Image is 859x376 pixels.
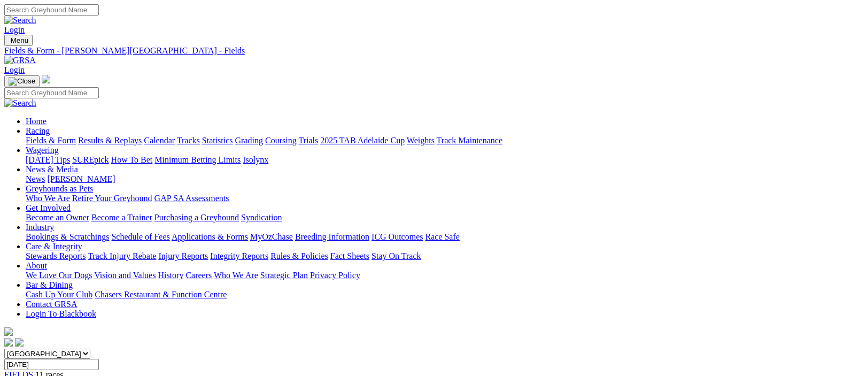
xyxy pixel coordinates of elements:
[154,213,239,222] a: Purchasing a Greyhound
[4,75,40,87] button: Toggle navigation
[407,136,435,145] a: Weights
[26,271,92,280] a: We Love Our Dogs
[310,271,360,280] a: Privacy Policy
[26,136,76,145] a: Fields & Form
[214,271,258,280] a: Who We Are
[210,251,268,260] a: Integrity Reports
[26,213,89,222] a: Become an Owner
[4,87,99,98] input: Search
[94,271,156,280] a: Vision and Values
[26,203,71,212] a: Get Involved
[111,232,169,241] a: Schedule of Fees
[260,271,308,280] a: Strategic Plan
[154,194,229,203] a: GAP SA Assessments
[4,359,99,370] input: Select date
[320,136,405,145] a: 2025 TAB Adelaide Cup
[250,232,293,241] a: MyOzChase
[72,155,109,164] a: SUREpick
[4,327,13,336] img: logo-grsa-white.png
[26,232,855,242] div: Industry
[26,136,855,145] div: Racing
[330,251,369,260] a: Fact Sheets
[177,136,200,145] a: Tracks
[26,290,92,299] a: Cash Up Your Club
[4,338,13,347] img: facebook.svg
[4,4,99,16] input: Search
[26,184,93,193] a: Greyhounds as Pets
[372,251,421,260] a: Stay On Track
[88,251,156,260] a: Track Injury Rebate
[47,174,115,183] a: [PERSON_NAME]
[26,174,855,184] div: News & Media
[26,251,855,261] div: Care & Integrity
[241,213,282,222] a: Syndication
[158,251,208,260] a: Injury Reports
[26,309,96,318] a: Login To Blackbook
[235,136,263,145] a: Grading
[26,242,82,251] a: Care & Integrity
[26,261,47,270] a: About
[26,145,59,155] a: Wagering
[26,300,77,309] a: Contact GRSA
[270,251,328,260] a: Rules & Policies
[425,232,459,241] a: Race Safe
[158,271,183,280] a: History
[26,155,70,164] a: [DATE] Tips
[4,98,36,108] img: Search
[72,194,152,203] a: Retire Your Greyhound
[243,155,268,164] a: Isolynx
[78,136,142,145] a: Results & Replays
[26,213,855,222] div: Get Involved
[9,77,35,86] img: Close
[11,36,28,44] span: Menu
[26,280,73,289] a: Bar & Dining
[26,194,70,203] a: Who We Are
[172,232,248,241] a: Applications & Forms
[4,46,855,56] a: Fields & Form - [PERSON_NAME][GEOGRAPHIC_DATA] - Fields
[295,232,369,241] a: Breeding Information
[26,232,109,241] a: Bookings & Scratchings
[15,338,24,347] img: twitter.svg
[144,136,175,145] a: Calendar
[26,126,50,135] a: Racing
[26,165,78,174] a: News & Media
[154,155,241,164] a: Minimum Betting Limits
[26,155,855,165] div: Wagering
[26,174,45,183] a: News
[95,290,227,299] a: Chasers Restaurant & Function Centre
[4,25,25,34] a: Login
[26,117,47,126] a: Home
[4,16,36,25] img: Search
[372,232,423,241] a: ICG Outcomes
[265,136,297,145] a: Coursing
[26,290,855,300] div: Bar & Dining
[185,271,212,280] a: Careers
[4,65,25,74] a: Login
[91,213,152,222] a: Become a Trainer
[111,155,153,164] a: How To Bet
[437,136,502,145] a: Track Maintenance
[26,222,54,232] a: Industry
[4,35,33,46] button: Toggle navigation
[202,136,233,145] a: Statistics
[298,136,318,145] a: Trials
[4,56,36,65] img: GRSA
[26,251,86,260] a: Stewards Reports
[26,194,855,203] div: Greyhounds as Pets
[42,75,50,83] img: logo-grsa-white.png
[26,271,855,280] div: About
